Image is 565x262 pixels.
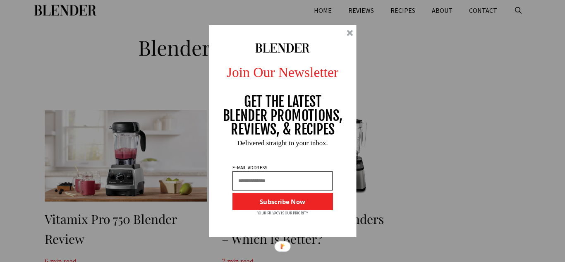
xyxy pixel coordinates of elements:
[202,62,364,82] p: Join Our Newsletter
[232,192,333,210] button: Subscribe Now
[202,139,364,146] p: Delivered straight to your inbox.
[257,210,308,216] p: YOUR PRIVACY IS OUR PRIORITY
[223,95,343,137] p: GET THE LATEST BLENDER PROMOTIONS, REVIEWS, & RECIPES
[232,165,268,170] p: E-MAIL ADDRESS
